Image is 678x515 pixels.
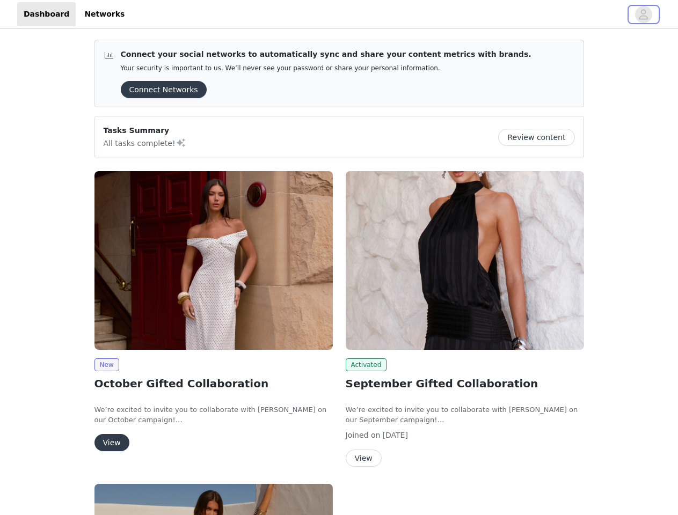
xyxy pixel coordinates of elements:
[104,136,186,149] p: All tasks complete!
[78,2,131,26] a: Networks
[94,376,333,392] h2: October Gifted Collaboration
[346,171,584,350] img: Peppermayo AUS
[498,129,574,146] button: Review content
[346,450,382,467] button: View
[121,49,531,60] p: Connect your social networks to automatically sync and share your content metrics with brands.
[94,358,119,371] span: New
[94,404,333,425] p: We’re excited to invite you to collaborate with [PERSON_NAME] on our October campaign!
[638,6,648,23] div: avatar
[94,439,129,447] a: View
[346,358,387,371] span: Activated
[17,2,76,26] a: Dashboard
[104,125,186,136] p: Tasks Summary
[346,404,584,425] p: We’re excited to invite you to collaborate with [PERSON_NAME] on our September campaign!
[94,434,129,451] button: View
[121,64,531,72] p: Your security is important to us. We’ll never see your password or share your personal information.
[346,454,382,462] a: View
[346,431,381,439] span: Joined on
[94,171,333,350] img: Peppermayo AUS
[383,431,408,439] span: [DATE]
[121,81,207,98] button: Connect Networks
[346,376,584,392] h2: September Gifted Collaboration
